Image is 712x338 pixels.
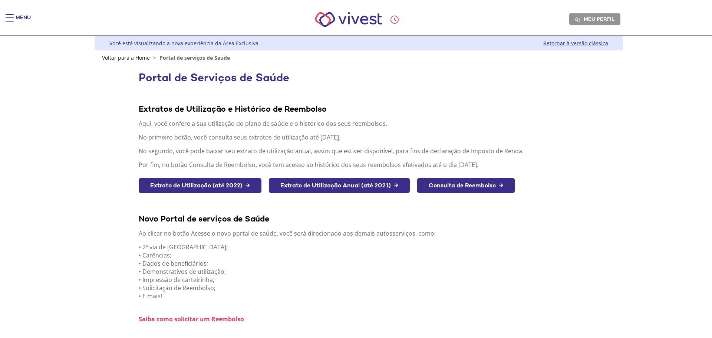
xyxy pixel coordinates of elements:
img: Vivest [307,4,391,35]
p: No segundo, você pode baixar seu extrato de utilização anual, assim que estiver disponível, para ... [139,147,579,155]
a: Consulta de Reembolso → [417,178,515,193]
a: Voltar para a Home [102,54,150,61]
span: Meu perfil [584,16,614,22]
p: No primeiro botão, você consulta seus extratos de utilização até [DATE]. [139,133,579,141]
p: • 2ª via de [GEOGRAPHIC_DATA]; • Carências; • Dados de beneficiários; • Demonstrativos de utiliza... [139,243,579,300]
p: Ao clicar no botão Acesse o novo portal de saúde, você será direcionado aos demais autosserviços,... [139,229,579,237]
img: Meu perfil [575,17,580,22]
p: Por fim, no botão Consulta de Reembolso, você tem acesso ao histórico dos seus reembolsos efetiva... [139,161,579,169]
span: Portal de serviços de Saúde [159,54,230,61]
a: Meu perfil [569,13,620,24]
p: Aqui, você confere a sua utilização do plano de saúde e o histórico dos seus reembolsos. [139,119,579,128]
span: > [151,54,158,61]
div: Extratos de Utilização e Histórico de Reembolso [139,104,579,114]
a: Extrato de Utilização (até 2022) → [139,178,261,193]
section: <span lang="pt-BR" dir="ltr">Visualizador do Conteúdo da Web</span> [139,68,579,338]
div: Você está visualizando a nova experiência da Área Exclusiva [109,40,258,47]
a: Retornar à versão clássica [543,40,608,47]
h1: Portal de Serviços de Saúde [139,72,579,84]
div: : [390,16,405,24]
a: Saiba como solicitar um Reembolso [139,315,244,323]
a: Extrato de Utilização Anual (até 2021) → [269,178,410,193]
div: Novo Portal de serviços de Saúde [139,213,579,224]
div: Menu [16,14,31,29]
